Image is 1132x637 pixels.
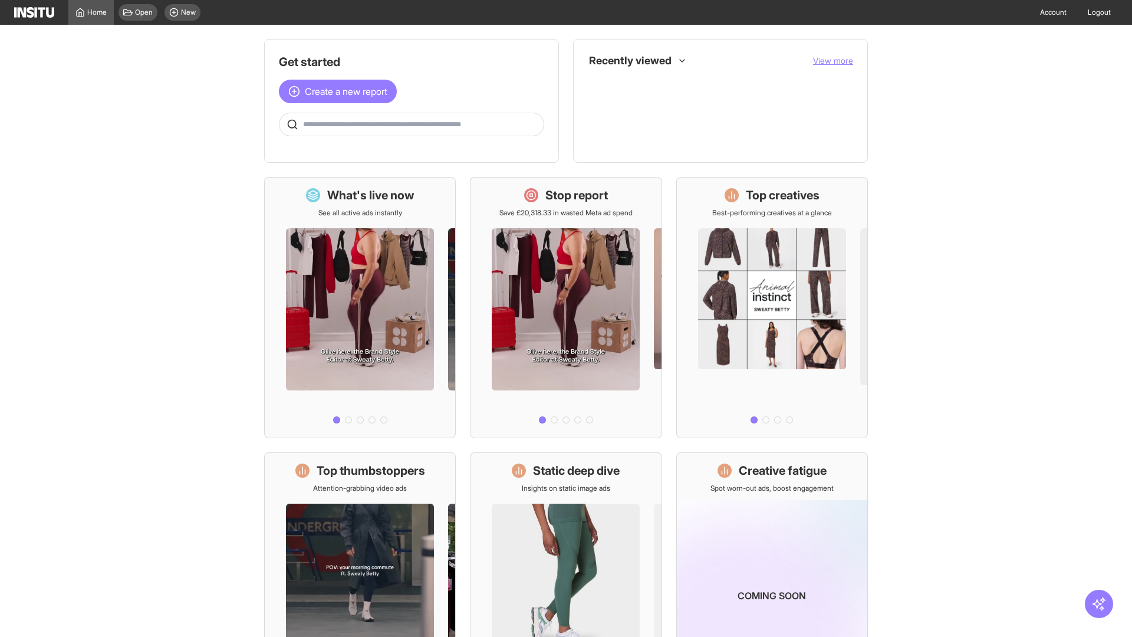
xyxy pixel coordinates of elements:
[181,8,196,17] span: New
[279,80,397,103] button: Create a new report
[746,187,820,203] h1: Top creatives
[499,208,633,218] p: Save £20,318.33 in wasted Meta ad spend
[313,484,407,493] p: Attention-grabbing video ads
[318,208,402,218] p: See all active ads instantly
[533,462,620,479] h1: Static deep dive
[712,208,832,218] p: Best-performing creatives at a glance
[470,177,662,438] a: Stop reportSave £20,318.33 in wasted Meta ad spend
[522,484,610,493] p: Insights on static image ads
[264,177,456,438] a: What's live nowSee all active ads instantly
[813,55,853,65] span: View more
[14,7,54,18] img: Logo
[317,462,425,479] h1: Top thumbstoppers
[676,177,868,438] a: Top creativesBest-performing creatives at a glance
[813,55,853,67] button: View more
[135,8,153,17] span: Open
[305,84,387,98] span: Create a new report
[279,54,544,70] h1: Get started
[545,187,608,203] h1: Stop report
[327,187,414,203] h1: What's live now
[87,8,107,17] span: Home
